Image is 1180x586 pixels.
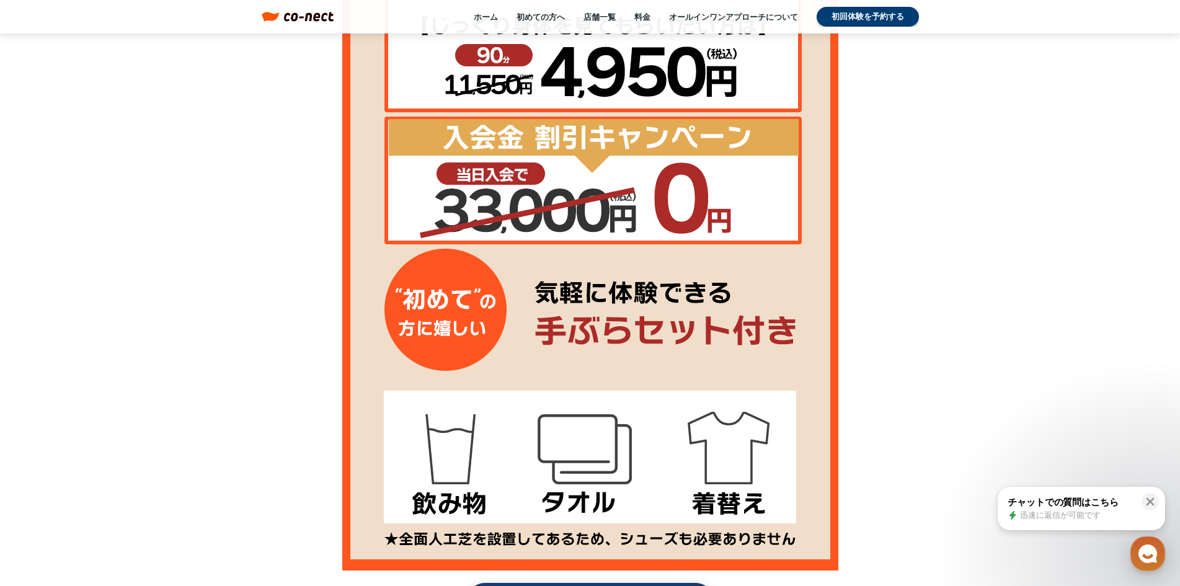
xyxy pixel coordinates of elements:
a: チャット [82,393,160,424]
span: ホーム [32,412,54,422]
span: チャット [106,412,136,422]
span: 設定 [192,412,206,422]
a: 初めての方へ [517,11,565,22]
a: 初回体験を予約する [817,7,919,27]
a: ホーム [474,11,498,22]
a: オールインワンアプローチについて [669,11,798,22]
a: 店舗一覧 [583,11,616,22]
a: 料金 [634,11,650,22]
a: 設定 [160,393,238,424]
a: ホーム [4,393,82,424]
